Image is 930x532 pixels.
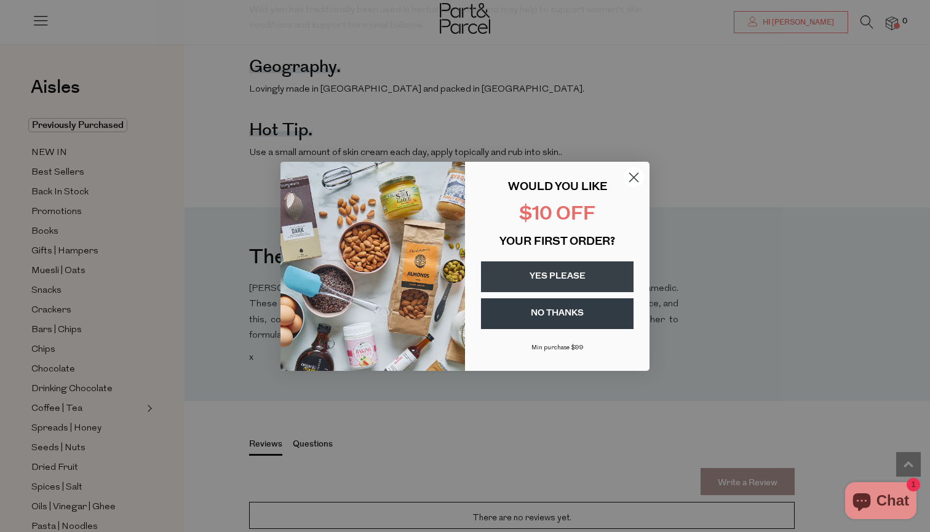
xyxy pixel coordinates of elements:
span: YOUR FIRST ORDER? [499,237,615,248]
span: WOULD YOU LIKE [508,182,607,193]
button: NO THANKS [481,298,634,329]
span: Min purchase $99 [531,344,584,351]
span: $10 OFF [519,205,595,224]
img: 43fba0fb-7538-40bc-babb-ffb1a4d097bc.jpeg [280,162,465,371]
button: YES PLEASE [481,261,634,292]
inbox-online-store-chat: Shopify online store chat [841,482,920,522]
button: Close dialog [623,167,645,188]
